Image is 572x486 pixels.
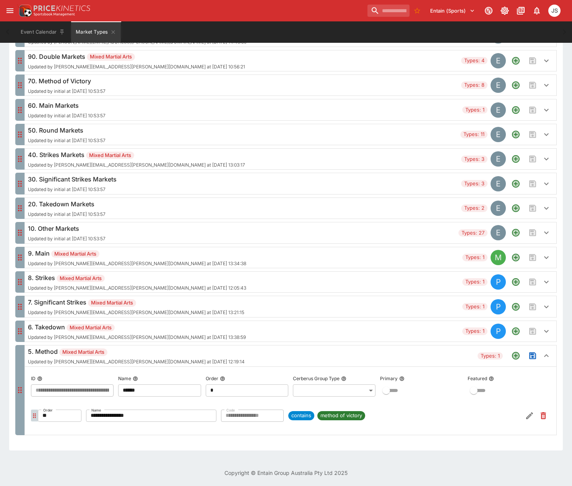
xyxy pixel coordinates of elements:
div: EVENT [491,102,506,118]
span: Types: 1 [462,278,487,286]
span: Updated by [PERSON_NAME][EMAIL_ADDRESS][PERSON_NAME][DOMAIN_NAME] at [DATE] 10:56:21 [28,64,245,70]
button: Select Tenant [426,5,479,17]
span: Updated by initial at [DATE] 10:53:57 [28,212,106,217]
button: Add a new Market type to the group [509,324,523,338]
span: Save changes to the Market Type group [526,324,539,338]
button: Cerberus Group Type [341,376,346,381]
span: Updated by initial at [DATE] 10:53:57 [28,236,106,241]
button: Add a new Market type to the group [509,152,523,166]
label: Code [226,406,235,415]
h6: 50. Round Markets [28,126,106,135]
span: Updated by [PERSON_NAME][EMAIL_ADDRESS][PERSON_NAME][DOMAIN_NAME] at [DATE] 12:19:14 [28,359,245,364]
h6: 10. Other Markets [28,224,106,233]
button: Remove Market Code from the group [536,409,550,423]
span: Mixed Martial Arts [59,348,107,356]
div: PLAYER [491,299,506,314]
button: Connected to PK [482,4,496,18]
button: Market Types [71,21,121,43]
div: EVENT [491,127,506,142]
h6: 20. Takedown Markets [28,199,106,209]
span: Updated by initial at [DATE] 10:53:57 [28,138,106,143]
h6: 8. Strikes [28,273,246,282]
span: Updated by initial at [DATE] 10:53:57 [28,187,117,192]
span: Updated by [PERSON_NAME][EMAIL_ADDRESS][PERSON_NAME][DOMAIN_NAME] at [DATE] 13:21:15 [28,310,244,315]
button: Add a new Market type to the group [509,128,523,141]
h6: 90. Double Markets [28,52,245,61]
span: Save changes to the Market Type group [526,251,539,264]
div: MATCH [491,250,506,265]
button: open drawer [3,4,17,18]
h6: 7. Significant Strikes [28,298,244,307]
span: Types: 27 [458,229,487,237]
span: Save changes to the Market Type group [526,54,539,68]
label: Order [43,406,53,415]
p: Primary [380,375,398,382]
h6: 60. Main Markets [28,101,106,110]
span: Updated by [PERSON_NAME][EMAIL_ADDRESS][PERSON_NAME][DOMAIN_NAME] at [DATE] 13:03:17 [28,162,245,168]
span: Types: 3 [461,156,487,163]
span: Save changes to the Market Type group [526,128,539,141]
h6: 9. Main [28,249,246,258]
span: Save changes to the Market Type group [526,226,539,240]
span: Updated by [PERSON_NAME][EMAIL_ADDRESS][PERSON_NAME][DOMAIN_NAME] at [DATE] 12:05:43 [28,285,246,291]
span: Mixed Martial Arts [51,250,99,258]
img: Sportsbook Management [34,13,75,16]
span: Updated by initial at [DATE] 10:53:57 [28,89,106,94]
img: PriceKinetics [34,5,90,11]
span: Types: 4 [461,57,487,65]
button: Notifications [530,4,544,18]
div: EVENT [491,225,506,240]
input: search [367,5,409,17]
button: Featured [489,376,494,381]
span: Updated by [PERSON_NAME][EMAIL_ADDRESS][PERSON_NAME][DOMAIN_NAME] at [DATE] 13:38:59 [28,335,246,340]
button: Add a new Market type to the group [509,103,523,117]
button: Add a new Market type to the group [509,54,523,68]
span: Save changes to the Market Type group [526,103,539,117]
div: John Seaton [548,5,561,17]
button: John Seaton [546,2,563,19]
span: Updated by [PERSON_NAME][EMAIL_ADDRESS][PERSON_NAME][DOMAIN_NAME] at [DATE] 13:34:38 [28,261,246,266]
h6: 40. Strikes Markets [28,150,245,159]
div: PLAYER [491,324,506,339]
button: Add a new Market type to the group [509,201,523,215]
span: Types: 1 [478,352,503,360]
p: Order [206,375,218,382]
span: Mixed Martial Arts [67,324,115,332]
button: Toggle light/dark mode [498,4,512,18]
div: EVENT [491,176,506,191]
button: Add a new Market type to the group [509,251,523,264]
button: Add a new Market type to the group [509,275,523,289]
span: Save changes to the Market Type group [526,349,539,363]
div: EVENT [491,53,506,68]
span: Save changes to the Market Type group [526,78,539,92]
img: PriceKinetics Logo [17,3,32,18]
span: Mixed Martial Arts [88,299,136,307]
span: Save changes to the Market Type group [526,152,539,166]
button: Documentation [514,4,528,18]
h6: 6. Takedown [28,322,246,332]
span: Types: 8 [461,81,487,89]
span: Types: 1 [462,327,487,335]
button: Name [133,376,138,381]
label: Name [91,406,101,415]
button: Add a new Market type to the group [509,78,523,92]
span: Types: 2 [461,204,487,212]
button: Primary [399,376,405,381]
p: Name [118,375,131,382]
span: Types: 1 [462,303,487,311]
button: No Bookmarks [411,5,423,17]
h6: 30. Significant Strikes Markets [28,175,117,184]
span: contains [288,412,314,420]
span: Mixed Martial Arts [86,152,134,159]
button: Add a new Market type to the group [509,349,523,363]
button: Add a new Market type to the group [509,226,523,240]
div: PLAYER [491,274,506,290]
span: Types: 3 [461,180,487,188]
span: Save changes to the Market Type group [526,201,539,215]
h6: 70. Method of Victory [28,76,106,86]
span: Types: 1 [462,106,487,114]
span: Save changes to the Market Type group [526,177,539,191]
span: Types: 11 [460,131,487,138]
div: EVENT [491,201,506,216]
button: ID [37,376,42,381]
